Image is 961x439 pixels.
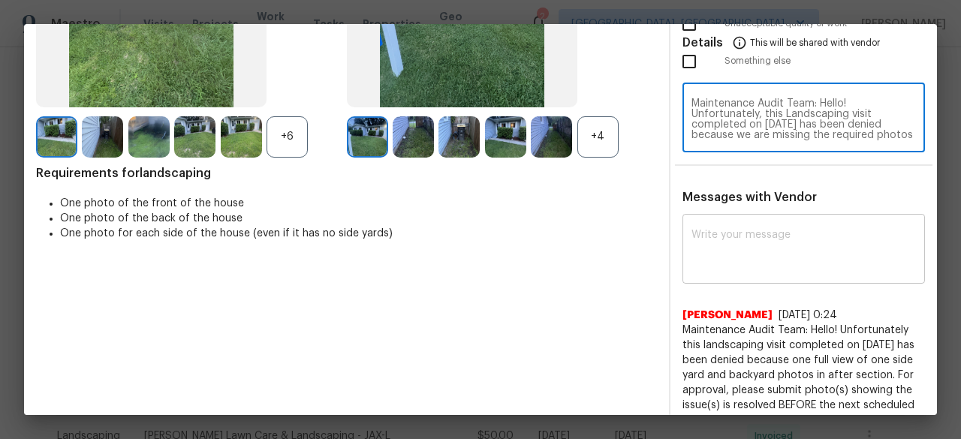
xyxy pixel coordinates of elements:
[682,24,723,60] span: Details
[577,116,619,158] div: +4
[60,211,657,226] li: One photo of the back of the house
[725,55,925,68] span: Something else
[682,308,773,323] span: [PERSON_NAME]
[60,226,657,241] li: One photo for each side of the house (even if it has no side yards)
[60,196,657,211] li: One photo of the front of the house
[691,98,916,140] textarea: Maintenance Audit Team: Hello! Unfortunately, this Landscaping visit completed on [DATE] has been...
[267,116,308,158] div: +6
[36,166,657,181] span: Requirements for landscaping
[682,191,817,203] span: Messages with Vendor
[779,310,837,320] span: [DATE] 0:24
[750,24,880,60] span: This will be shared with vendor
[670,43,937,80] div: Something else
